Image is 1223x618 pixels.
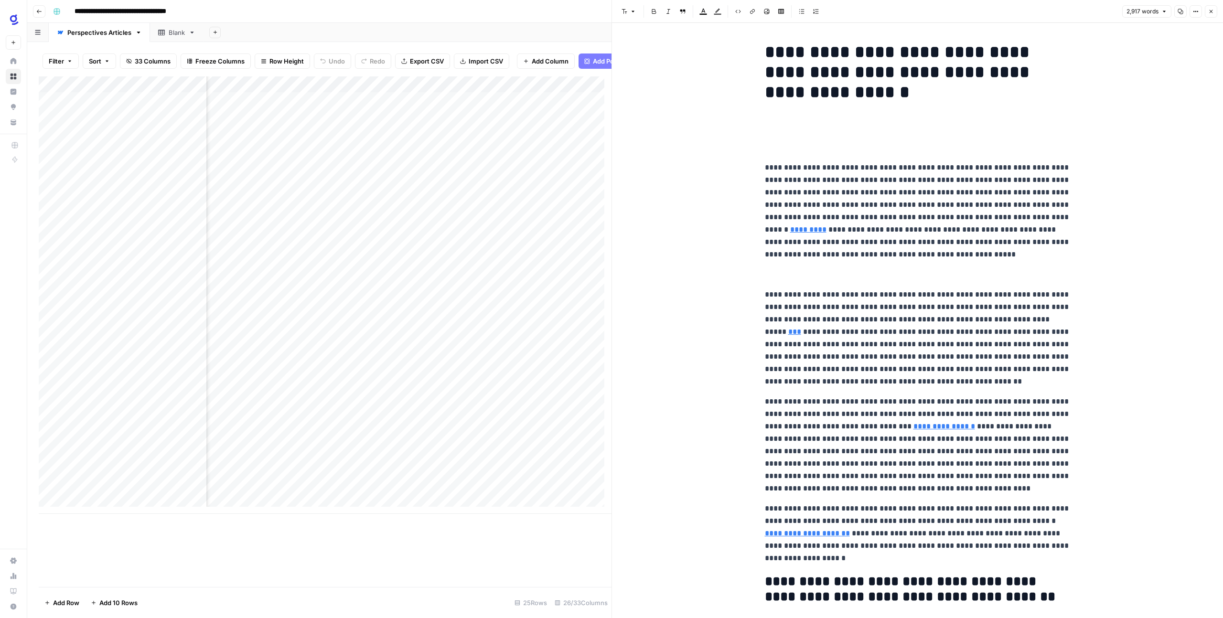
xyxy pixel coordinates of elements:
[6,599,21,614] button: Help + Support
[49,23,150,42] a: Perspectives Articles
[120,53,177,69] button: 33 Columns
[511,595,551,610] div: 25 Rows
[39,595,85,610] button: Add Row
[43,53,79,69] button: Filter
[6,69,21,84] a: Browse
[6,115,21,130] a: Your Data
[6,84,21,99] a: Insights
[355,53,391,69] button: Redo
[579,53,651,69] button: Add Power Agent
[53,598,79,607] span: Add Row
[169,28,185,37] div: Blank
[99,598,138,607] span: Add 10 Rows
[1122,5,1171,18] button: 2,917 words
[150,23,204,42] a: Blank
[195,56,245,66] span: Freeze Columns
[6,584,21,599] a: Learning Hub
[85,595,143,610] button: Add 10 Rows
[370,56,385,66] span: Redo
[329,56,345,66] span: Undo
[6,568,21,584] a: Usage
[395,53,450,69] button: Export CSV
[1126,7,1159,16] span: 2,917 words
[6,53,21,69] a: Home
[410,56,444,66] span: Export CSV
[49,56,64,66] span: Filter
[6,11,23,28] img: Glean SEO Ops Logo
[83,53,116,69] button: Sort
[454,53,509,69] button: Import CSV
[6,553,21,568] a: Settings
[517,53,575,69] button: Add Column
[593,56,645,66] span: Add Power Agent
[255,53,310,69] button: Row Height
[181,53,251,69] button: Freeze Columns
[314,53,351,69] button: Undo
[89,56,101,66] span: Sort
[135,56,171,66] span: 33 Columns
[532,56,569,66] span: Add Column
[67,28,131,37] div: Perspectives Articles
[269,56,304,66] span: Row Height
[6,8,21,32] button: Workspace: Glean SEO Ops
[469,56,503,66] span: Import CSV
[6,99,21,115] a: Opportunities
[551,595,611,610] div: 26/33 Columns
